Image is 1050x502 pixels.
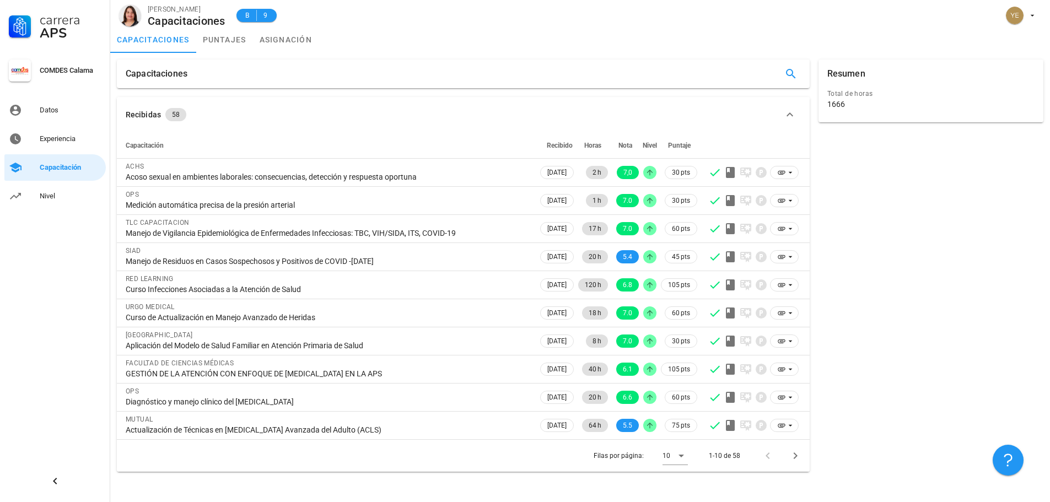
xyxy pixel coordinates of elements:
a: Capacitación [4,154,106,181]
span: 40 h [589,363,601,376]
div: Curso Infecciones Asociadas a la Atención de Salud [126,284,529,294]
div: Total de horas [827,88,1035,99]
span: 7,0 [623,166,632,179]
th: Recibido [538,132,576,159]
div: Acoso sexual en ambientes laborales: consecuencias, detección y respuesta oportuna [126,172,529,182]
span: SIAD [126,247,141,255]
span: OPS [126,191,139,198]
span: 17 h [589,222,601,235]
span: Horas [584,142,601,149]
div: Nivel [40,192,101,201]
span: 30 pts [672,195,690,206]
span: 120 h [585,278,601,292]
span: 105 pts [668,364,690,375]
div: COMDES Calama [40,66,101,75]
span: 64 h [589,419,601,432]
span: 18 h [589,306,601,320]
th: Horas [576,132,610,159]
span: [DATE] [547,279,567,291]
div: 1-10 de 58 [709,451,740,461]
span: 58 [172,108,180,121]
span: 6.6 [623,391,632,404]
a: capacitaciones [110,26,196,53]
div: Filas por página: [594,440,688,472]
button: Página siguiente [785,446,805,466]
div: Carrera [40,13,101,26]
span: 5.5 [623,419,632,432]
span: ACHS [126,163,144,170]
span: RED LEARNING [126,275,174,283]
a: asignación [253,26,319,53]
div: avatar [1006,7,1024,24]
div: Curso de Actualización en Manejo Avanzado de Heridas [126,312,529,322]
span: 75 pts [672,420,690,431]
div: [PERSON_NAME] [148,4,225,15]
div: Aplicación del Modelo de Salud Familiar en Atención Primaria de Salud [126,341,529,350]
span: [DATE] [547,363,567,375]
span: 7.0 [623,306,632,320]
span: [DATE] [547,166,567,179]
div: Experiencia [40,134,101,143]
div: Recibidas [126,109,161,121]
span: 30 pts [672,167,690,178]
span: 20 h [589,250,601,263]
span: [DATE] [547,251,567,263]
span: 45 pts [672,251,690,262]
span: 5.4 [623,250,632,263]
div: Capacitación [40,163,101,172]
span: 2 h [593,166,601,179]
div: Actualización de Técnicas en [MEDICAL_DATA] Avanzada del Adulto (ACLS) [126,425,529,435]
div: 10Filas por página: [663,447,688,465]
div: avatar [119,4,141,26]
div: Datos [40,106,101,115]
span: [GEOGRAPHIC_DATA] [126,331,193,339]
div: Medición automática precisa de la presión arterial [126,200,529,210]
span: 1 h [593,194,601,207]
a: Experiencia [4,126,106,152]
th: Capacitación [117,132,538,159]
span: [DATE] [547,223,567,235]
span: 60 pts [672,307,690,319]
th: Puntaje [659,132,699,159]
span: Nota [618,142,632,149]
th: Nivel [641,132,659,159]
span: 6.1 [623,363,632,376]
span: OPS [126,387,139,395]
span: [DATE] [547,391,567,403]
span: [DATE] [547,335,567,347]
span: [DATE] [547,419,567,431]
div: GESTIÓN DE LA ATENCIÓN CON ENFOQUE DE [MEDICAL_DATA] EN LA APS [126,369,529,379]
span: 105 pts [668,279,690,290]
span: 7.0 [623,222,632,235]
th: Nota [610,132,641,159]
span: 60 pts [672,392,690,403]
span: 7.0 [623,194,632,207]
div: Capacitaciones [126,60,187,88]
span: TLC CAPACITACION [126,219,189,226]
span: 30 pts [672,336,690,347]
span: 9 [261,10,270,21]
span: Capacitación [126,142,164,149]
span: 6.8 [623,278,632,292]
span: [DATE] [547,307,567,319]
span: MUTUAL [126,415,153,423]
span: 8 h [593,334,601,348]
div: Manejo de Residuos en Casos Sospechosos y Positivos de COVID -[DATE] [126,256,529,266]
a: Nivel [4,183,106,209]
a: Datos [4,97,106,123]
span: [DATE] [547,195,567,207]
span: URGO MEDICAL [126,303,175,311]
a: puntajes [196,26,253,53]
div: Capacitaciones [148,15,225,27]
div: 10 [663,451,670,461]
span: B [243,10,252,21]
div: Diagnóstico y manejo clínico del [MEDICAL_DATA] [126,397,529,407]
span: Nivel [643,142,657,149]
div: APS [40,26,101,40]
span: Recibido [547,142,573,149]
div: 1666 [827,99,845,109]
span: Puntaje [668,142,691,149]
span: 60 pts [672,223,690,234]
span: 20 h [589,391,601,404]
div: Manejo de Vigilancia Epidemiológica de Enfermedades Infecciosas: TBC, VIH/SIDA, ITS, COVID-19 [126,228,529,238]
